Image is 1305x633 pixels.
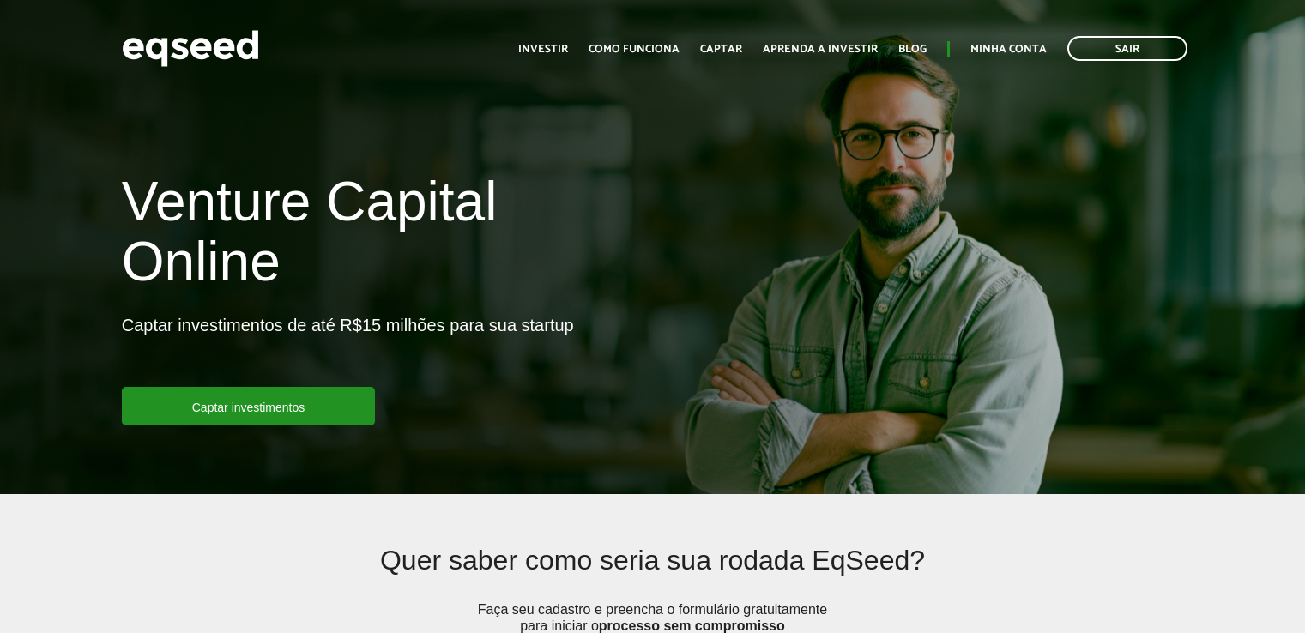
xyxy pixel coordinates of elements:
a: Minha conta [970,44,1047,55]
h1: Venture Capital Online [122,172,640,301]
a: Sair [1067,36,1187,61]
p: Captar investimentos de até R$15 milhões para sua startup [122,315,574,387]
a: Captar investimentos [122,387,376,425]
a: Investir [518,44,568,55]
a: Blog [898,44,927,55]
h2: Quer saber como seria sua rodada EqSeed? [231,546,1075,601]
a: Como funciona [589,44,680,55]
a: Captar [700,44,742,55]
strong: processo sem compromisso [599,618,785,633]
a: Aprenda a investir [763,44,878,55]
img: EqSeed [122,26,259,71]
